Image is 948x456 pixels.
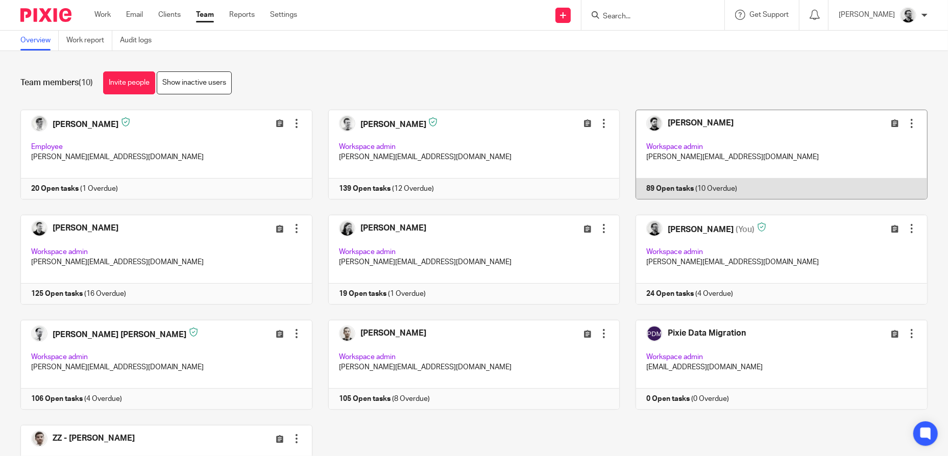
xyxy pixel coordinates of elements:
a: Audit logs [120,31,159,50]
a: Show inactive users [157,71,232,94]
a: Work report [66,31,112,50]
p: [PERSON_NAME] [839,10,895,20]
a: Team [196,10,214,20]
span: Get Support [749,11,789,18]
a: Reports [229,10,255,20]
span: (10) [79,79,93,87]
h1: Team members [20,78,93,88]
img: Pixie [20,8,71,22]
a: Email [126,10,143,20]
a: Clients [158,10,181,20]
a: Work [94,10,111,20]
input: Search [602,12,694,21]
a: Overview [20,31,59,50]
a: Invite people [103,71,155,94]
img: Jack_2025.jpg [900,7,916,23]
a: Settings [270,10,297,20]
